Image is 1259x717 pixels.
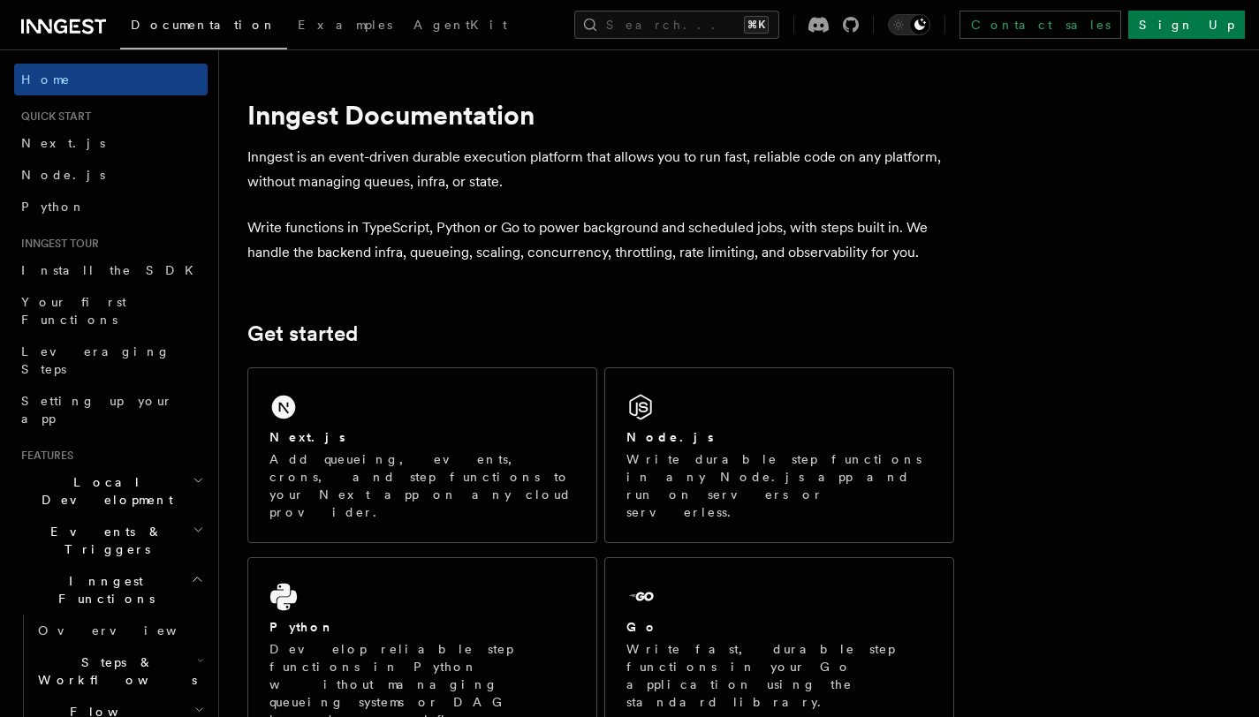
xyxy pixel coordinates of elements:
span: Documentation [131,18,277,32]
span: Install the SDK [21,263,204,277]
a: Node.jsWrite durable step functions in any Node.js app and run on servers or serverless. [604,367,954,543]
span: Next.js [21,136,105,150]
span: Examples [298,18,392,32]
a: Contact sales [959,11,1121,39]
button: Steps & Workflows [31,646,208,696]
a: Node.js [14,159,208,191]
button: Local Development [14,466,208,516]
a: Examples [287,5,403,48]
p: Inngest is an event-driven durable execution platform that allows you to run fast, reliable code ... [247,145,954,194]
p: Write fast, durable step functions in your Go application using the standard library. [626,640,932,711]
span: Python [21,200,86,214]
a: Home [14,64,208,95]
h2: Go [626,618,658,636]
span: Node.js [21,168,105,182]
h2: Next.js [269,428,345,446]
p: Write durable step functions in any Node.js app and run on servers or serverless. [626,450,932,521]
a: Documentation [120,5,287,49]
a: Python [14,191,208,223]
span: Your first Functions [21,295,126,327]
a: Setting up your app [14,385,208,434]
span: Home [21,71,71,88]
p: Write functions in TypeScript, Python or Go to power background and scheduled jobs, with steps bu... [247,215,954,265]
span: AgentKit [413,18,507,32]
a: Next.jsAdd queueing, events, crons, and step functions to your Next app on any cloud provider. [247,367,597,543]
button: Inngest Functions [14,565,208,615]
span: Events & Triggers [14,523,193,558]
a: Next.js [14,127,208,159]
kbd: ⌘K [744,16,769,34]
p: Add queueing, events, crons, and step functions to your Next app on any cloud provider. [269,450,575,521]
a: Leveraging Steps [14,336,208,385]
span: Inngest Functions [14,572,191,608]
a: Install the SDK [14,254,208,286]
span: Setting up your app [21,394,173,426]
h2: Python [269,618,335,636]
span: Steps & Workflows [31,653,197,689]
h2: Node.js [626,428,714,446]
span: Leveraging Steps [21,344,171,376]
button: Search...⌘K [574,11,779,39]
button: Events & Triggers [14,516,208,565]
a: Your first Functions [14,286,208,336]
span: Inngest tour [14,237,99,251]
a: AgentKit [403,5,518,48]
a: Overview [31,615,208,646]
a: Get started [247,321,358,346]
span: Overview [38,623,220,638]
a: Sign Up [1128,11,1245,39]
button: Toggle dark mode [888,14,930,35]
span: Local Development [14,473,193,509]
span: Features [14,449,73,463]
h1: Inngest Documentation [247,99,954,131]
span: Quick start [14,109,91,124]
